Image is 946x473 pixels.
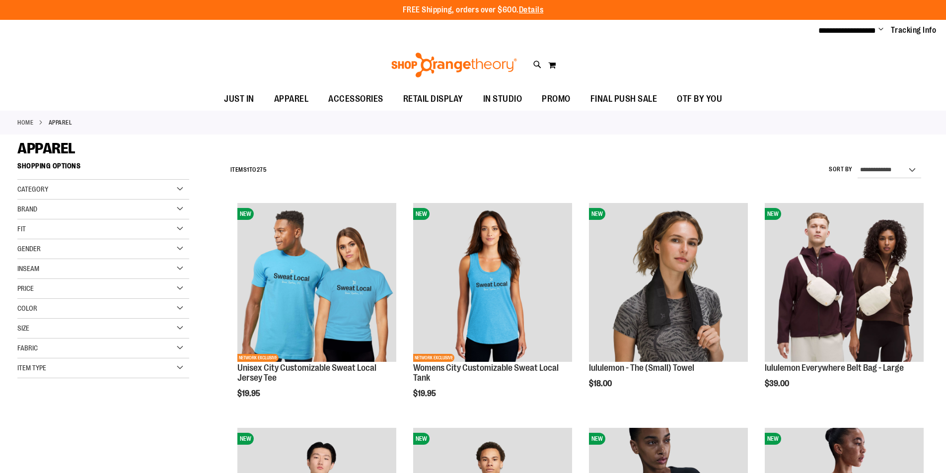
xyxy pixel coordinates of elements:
[237,363,376,383] a: Unisex City Customizable Sweat Local Jersey Tee
[473,88,532,111] a: IN STUDIO
[257,166,267,173] span: 275
[408,198,577,423] div: product
[590,88,657,110] span: FINAL PUSH SALE
[237,203,396,363] a: Unisex City Customizable Fine Jersey TeeNEWNETWORK EXCLUSIVE
[247,166,249,173] span: 1
[677,88,722,110] span: OTF BY YOU
[237,203,396,362] img: Unisex City Customizable Fine Jersey Tee
[413,208,430,220] span: NEW
[17,185,48,193] span: Category
[765,203,924,363] a: lululemon Everywhere Belt Bag - LargeNEW
[17,205,37,213] span: Brand
[878,25,883,35] button: Account menu
[589,208,605,220] span: NEW
[237,433,254,445] span: NEW
[891,25,937,36] a: Tracking Info
[237,354,279,362] span: NETWORK EXCLUSIVE
[230,162,267,178] h2: Items to
[274,88,309,110] span: APPAREL
[413,389,437,398] span: $19.95
[589,203,748,363] a: lululemon - The (Small) TowelNEW
[17,284,34,292] span: Price
[264,88,319,110] a: APPAREL
[765,208,781,220] span: NEW
[413,363,559,383] a: Womens City Customizable Sweat Local Tank
[403,88,463,110] span: RETAIL DISPLAY
[413,203,572,362] img: City Customizable Perfect Racerback Tank
[17,344,38,352] span: Fabric
[17,245,41,253] span: Gender
[589,433,605,445] span: NEW
[232,198,401,423] div: product
[765,433,781,445] span: NEW
[393,88,473,111] a: RETAIL DISPLAY
[49,118,73,127] strong: APPAREL
[17,157,189,180] strong: Shopping Options
[589,363,694,373] a: lululemon - The (Small) Towel
[413,354,454,362] span: NETWORK EXCLUSIVE
[589,203,748,362] img: lululemon - The (Small) Towel
[519,5,544,14] a: Details
[17,364,46,372] span: Item Type
[328,88,383,110] span: ACCESSORIES
[390,53,518,77] img: Shop Orangetheory
[532,88,581,111] a: PROMO
[589,379,613,388] span: $18.00
[542,88,571,110] span: PROMO
[214,88,264,111] a: JUST IN
[224,88,254,110] span: JUST IN
[413,203,572,363] a: City Customizable Perfect Racerback TankNEWNETWORK EXCLUSIVE
[318,88,393,111] a: ACCESSORIES
[584,198,753,413] div: product
[17,304,37,312] span: Color
[17,140,75,157] span: APPAREL
[829,165,853,174] label: Sort By
[17,118,33,127] a: Home
[17,225,26,233] span: Fit
[483,88,522,110] span: IN STUDIO
[667,88,732,111] a: OTF BY YOU
[413,433,430,445] span: NEW
[237,389,262,398] span: $19.95
[581,88,667,111] a: FINAL PUSH SALE
[760,198,929,413] div: product
[403,4,544,16] p: FREE Shipping, orders over $600.
[765,363,904,373] a: lululemon Everywhere Belt Bag - Large
[17,265,39,272] span: Inseam
[765,379,791,388] span: $39.00
[765,203,924,362] img: lululemon Everywhere Belt Bag - Large
[237,208,254,220] span: NEW
[17,324,29,332] span: Size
